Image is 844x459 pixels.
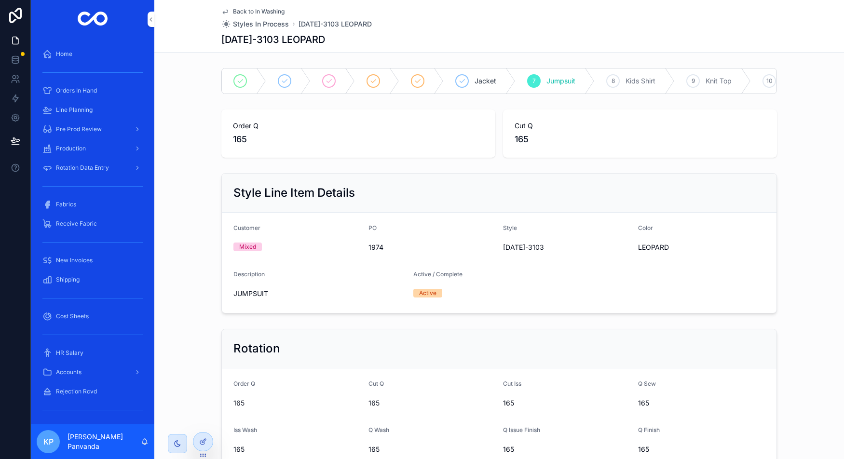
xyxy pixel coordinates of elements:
a: Styles In Process [221,19,289,29]
span: Production [56,145,86,152]
h1: [DATE]-3103 LEOPARD [221,33,325,46]
h2: Rotation [233,341,280,356]
span: Pre Prod Review [56,125,102,133]
span: JUMPSUIT [233,289,406,298]
span: 165 [503,445,630,454]
a: Rotation Data Entry [37,159,149,176]
span: KP [43,436,54,447]
span: Q Finish [638,426,660,433]
a: [DATE]-3103 LEOPARD [299,19,372,29]
span: 9 [692,77,695,85]
span: LEOPARD [638,243,765,252]
span: Receive Fabric [56,220,97,228]
span: Customer [233,224,260,231]
a: Pre Prod Review [37,121,149,138]
h2: Style Line Item Details [233,185,355,201]
p: [PERSON_NAME] Panvanda [68,432,141,451]
span: 165 [368,398,496,408]
span: 165 [233,398,361,408]
span: Style [503,224,517,231]
span: Cost Sheets [56,312,89,320]
div: Mixed [239,243,256,251]
span: 1974 [368,243,496,252]
span: 10 [766,77,773,85]
span: Color [638,224,653,231]
span: Order Q [233,380,255,387]
span: Q Sew [638,380,656,387]
span: Active / Complete [413,270,463,278]
span: Q Issue Finish [503,426,540,433]
span: HR Salary [56,349,83,357]
span: 165 [368,445,496,454]
span: 165 [233,445,361,454]
span: 165 [515,133,765,146]
span: [DATE]-3103 [503,243,630,252]
div: scrollable content [31,39,154,424]
span: Description [233,270,265,278]
span: 165 [638,398,765,408]
a: Fabrics [37,196,149,213]
span: Order Q [233,121,484,131]
span: Rejection Rcvd [56,388,97,395]
a: Home [37,45,149,63]
span: Back to In Washing [233,8,285,15]
a: Back to In Washing [221,8,285,15]
a: Accounts [37,364,149,381]
span: Styles In Process [233,19,289,29]
a: HR Salary [37,344,149,362]
span: 165 [638,445,765,454]
span: Shipping [56,276,80,283]
span: 165 [233,133,484,146]
span: 8 [612,77,615,85]
span: Cut Q [368,380,384,387]
span: Q Wash [368,426,389,433]
span: New Invoices [56,256,93,264]
a: Orders In Hand [37,82,149,99]
a: Line Planning [37,101,149,119]
span: 7 [532,77,536,85]
img: App logo [78,12,108,27]
a: Production [37,140,149,157]
span: Line Planning [56,106,93,114]
span: Home [56,50,72,58]
span: Cut Iss [503,380,521,387]
span: 165 [503,398,630,408]
a: Rejection Rcvd [37,383,149,400]
span: Accounts [56,368,82,376]
div: Active [419,289,436,297]
span: Rotation Data Entry [56,164,109,172]
a: Receive Fabric [37,215,149,232]
a: Shipping [37,271,149,288]
span: Jumpsuit [546,76,575,86]
span: Kids Shirt [626,76,655,86]
span: Jacket [475,76,496,86]
a: Cost Sheets [37,308,149,325]
span: Cut Q [515,121,765,131]
a: New Invoices [37,252,149,269]
span: PO [368,224,377,231]
span: Fabrics [56,201,76,208]
span: Iss Wash [233,426,257,433]
span: Knit Top [706,76,732,86]
span: Orders In Hand [56,87,97,94]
